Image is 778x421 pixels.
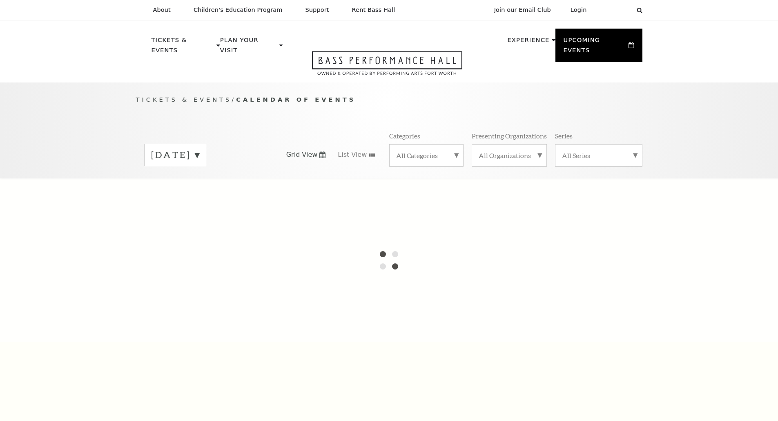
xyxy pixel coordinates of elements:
[479,151,540,160] label: All Organizations
[286,150,318,159] span: Grid View
[396,151,457,160] label: All Categories
[338,150,367,159] span: List View
[562,151,635,160] label: All Series
[220,35,277,60] p: Plan Your Visit
[507,35,549,50] p: Experience
[136,96,232,103] span: Tickets & Events
[352,7,395,13] p: Rent Bass Hall
[136,95,642,105] p: /
[153,7,171,13] p: About
[389,131,420,140] p: Categories
[305,7,329,13] p: Support
[236,96,356,103] span: Calendar of Events
[564,35,627,60] p: Upcoming Events
[194,7,283,13] p: Children's Education Program
[151,149,199,161] label: [DATE]
[152,35,215,60] p: Tickets & Events
[472,131,547,140] p: Presenting Organizations
[555,131,573,140] p: Series
[600,6,629,14] select: Select:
